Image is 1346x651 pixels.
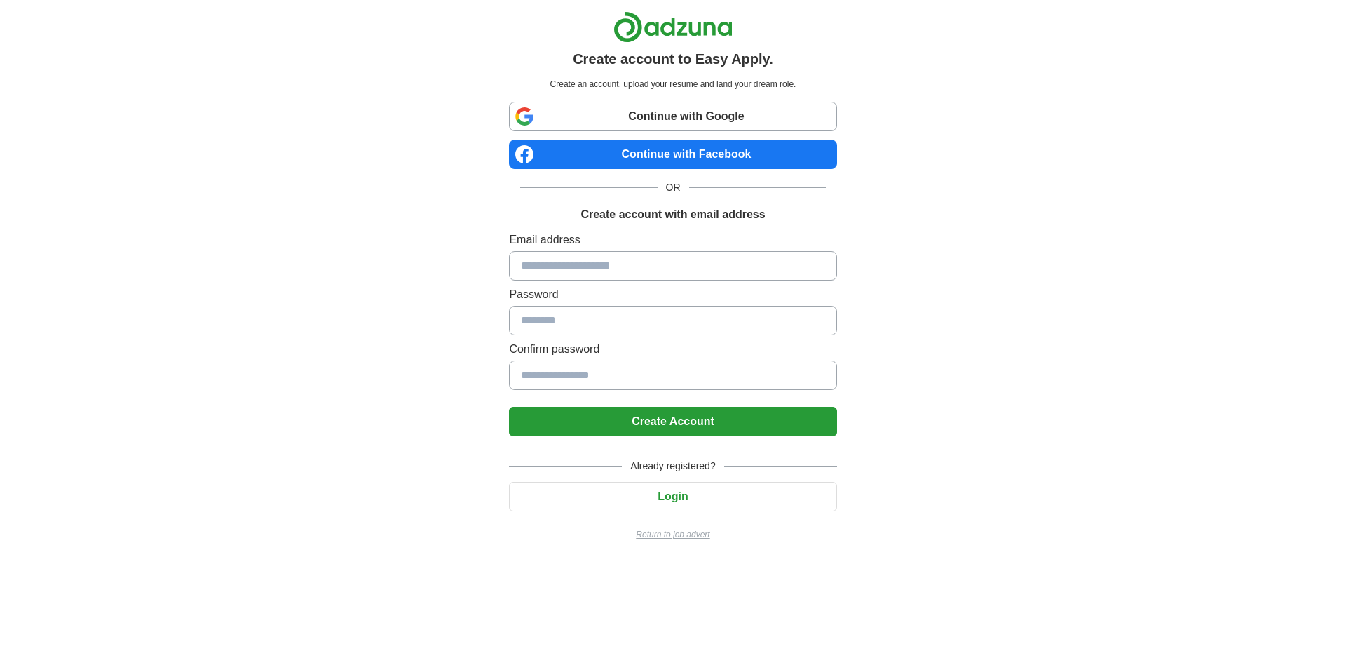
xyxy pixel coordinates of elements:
button: Login [509,482,836,511]
span: Already registered? [622,459,723,474]
p: Create an account, upload your resume and land your dream role. [512,78,834,90]
h1: Create account to Easy Apply. [573,48,773,69]
label: Confirm password [509,341,836,358]
a: Login [509,490,836,502]
span: OR [658,180,689,195]
a: Continue with Facebook [509,140,836,169]
a: Continue with Google [509,102,836,131]
label: Email address [509,231,836,248]
button: Create Account [509,407,836,436]
h1: Create account with email address [580,206,765,223]
a: Return to job advert [509,528,836,541]
img: Adzuna logo [613,11,733,43]
label: Password [509,286,836,303]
